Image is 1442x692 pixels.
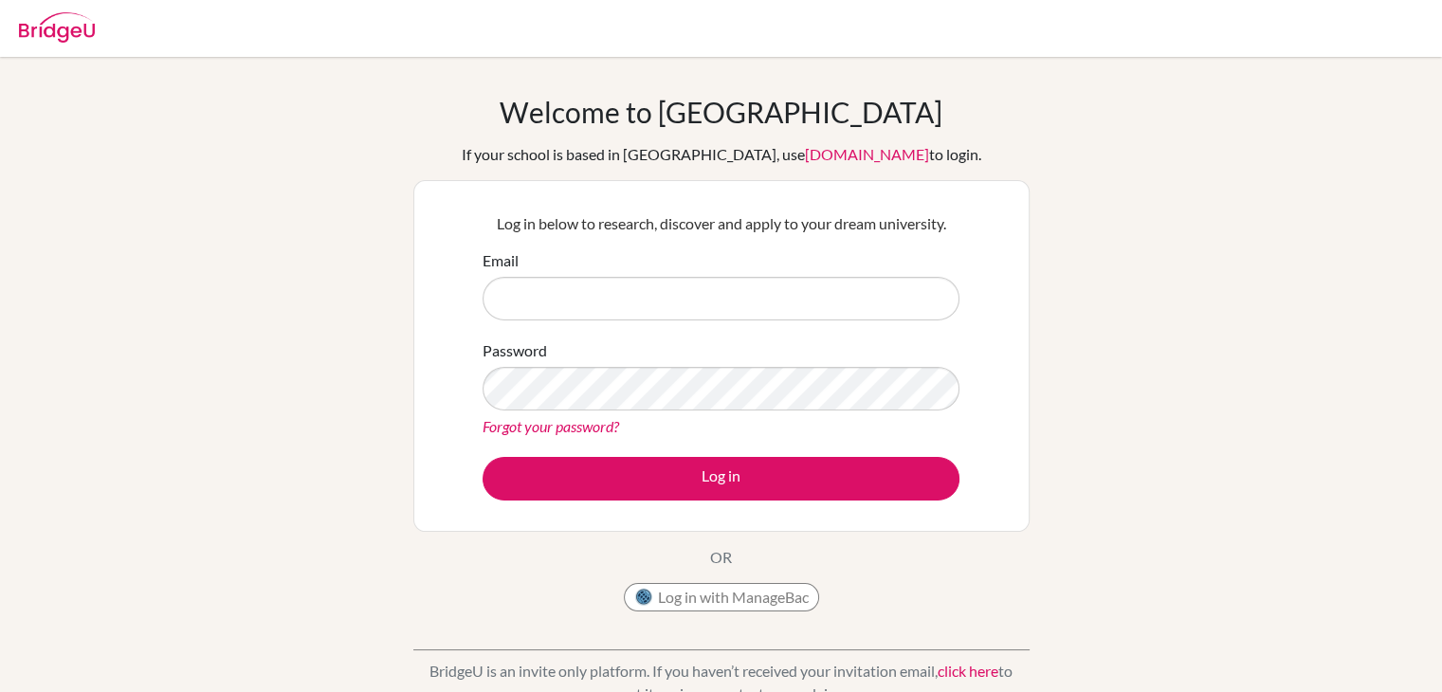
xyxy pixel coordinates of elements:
[500,95,942,129] h1: Welcome to [GEOGRAPHIC_DATA]
[483,457,959,501] button: Log in
[462,143,981,166] div: If your school is based in [GEOGRAPHIC_DATA], use to login.
[938,662,998,680] a: click here
[19,12,95,43] img: Bridge-U
[624,583,819,611] button: Log in with ManageBac
[710,546,732,569] p: OR
[483,212,959,235] p: Log in below to research, discover and apply to your dream university.
[483,249,519,272] label: Email
[483,417,619,435] a: Forgot your password?
[805,145,929,163] a: [DOMAIN_NAME]
[483,339,547,362] label: Password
